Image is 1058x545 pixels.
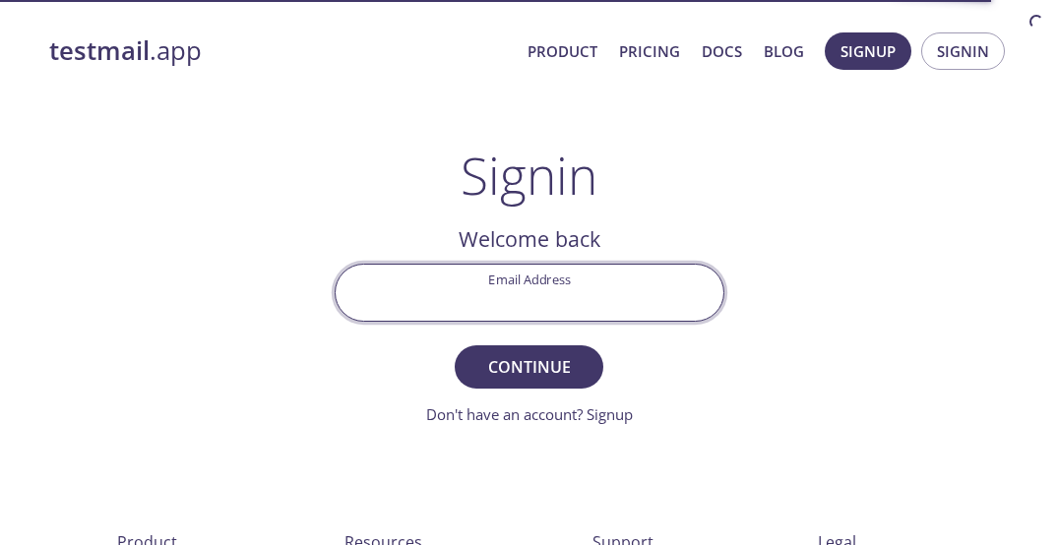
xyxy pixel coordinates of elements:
button: Signup [825,32,911,70]
span: Signin [937,38,989,64]
a: Blog [764,38,804,64]
strong: testmail [49,33,150,68]
a: Pricing [619,38,680,64]
h1: Signin [461,146,597,205]
h2: Welcome back [335,222,724,256]
a: Docs [702,38,742,64]
span: Continue [476,353,581,381]
a: testmail.app [49,34,512,68]
button: Continue [455,345,602,389]
a: Product [528,38,597,64]
button: Signin [921,32,1005,70]
a: Don't have an account? Signup [426,404,633,424]
span: Signup [840,38,896,64]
